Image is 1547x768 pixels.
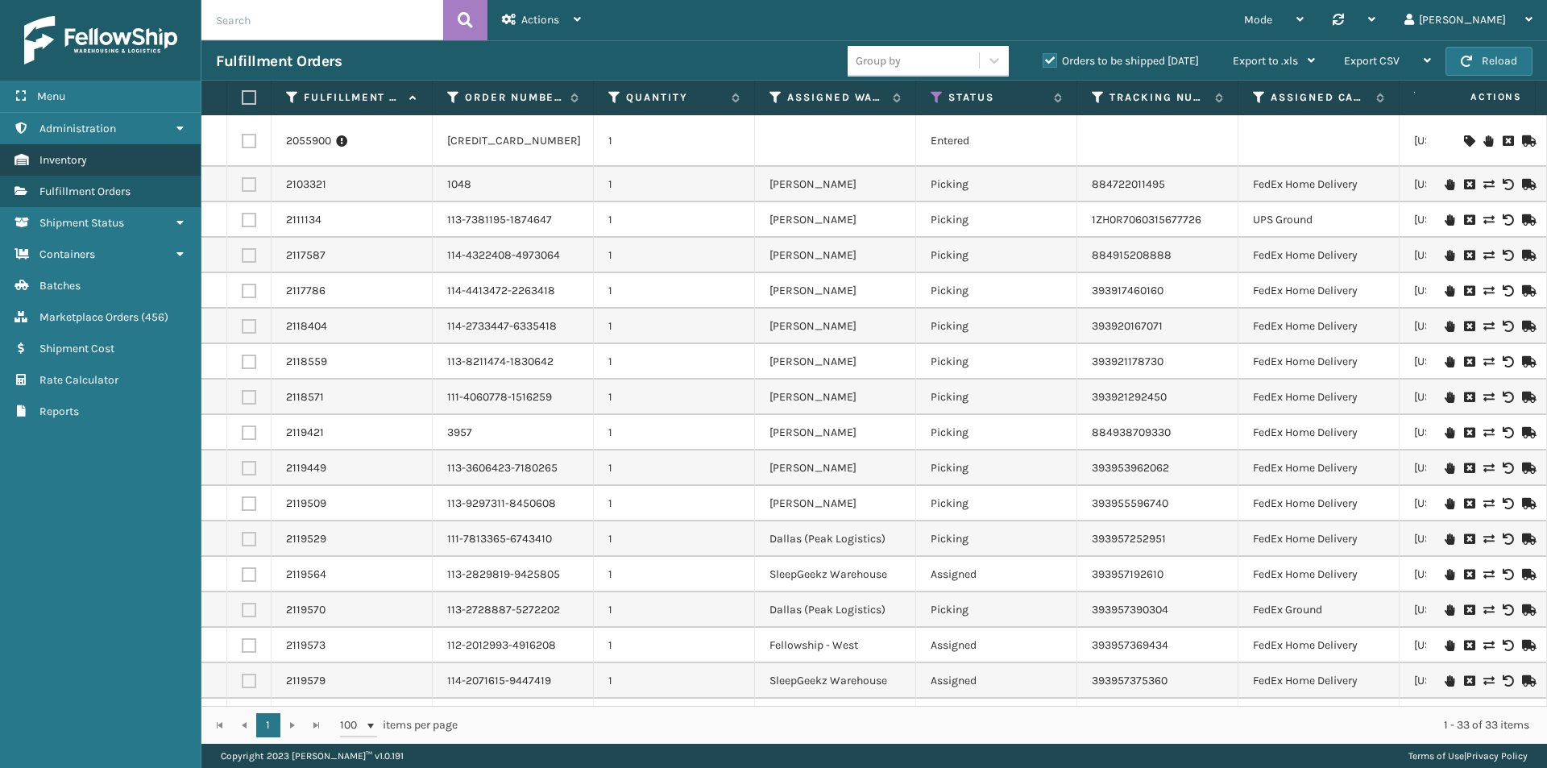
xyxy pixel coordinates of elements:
a: 393955596740 [1092,496,1168,510]
i: Mark as Shipped [1522,135,1532,147]
i: Change shipping [1483,179,1493,190]
i: Assign Carrier and Warehouse [1464,135,1474,147]
span: Shipment Cost [39,342,114,355]
i: Mark as Shipped [1522,533,1532,545]
i: Mark as Shipped [1522,285,1532,297]
div: 1 - 33 of 33 items [480,717,1529,733]
i: Change shipping [1483,569,1493,580]
label: Tracking Number [1109,90,1207,105]
i: Void Label [1503,427,1512,438]
a: 1ZH0R7060315677726 [1092,213,1201,226]
a: 111-7813365-6743410 [447,531,552,547]
a: 393953962062 [1092,461,1169,475]
a: 114-4322408-4973064 [447,247,560,264]
i: Request to Be Cancelled [1464,533,1474,545]
a: 111-4060778-1516259 [447,389,552,405]
a: 2119529 [286,531,326,547]
i: Change shipping [1483,675,1493,687]
i: Mark as Shipped [1522,498,1532,509]
i: On Hold [1445,250,1454,261]
label: Orders to be shipped [DATE] [1043,54,1199,68]
td: Picking [916,486,1077,521]
span: Containers [39,247,95,261]
span: items per page [340,713,458,737]
a: 113-8211474-1830642 [447,354,554,370]
i: Request to Be Cancelled [1464,392,1474,403]
td: 1 [594,344,755,380]
a: 1 [256,713,280,737]
i: Change shipping [1483,250,1493,261]
a: 113-2829819-9425805 [447,567,560,583]
td: [PERSON_NAME] [755,309,916,344]
a: 2119421 [286,425,324,441]
a: 393957252951 [1092,532,1166,546]
td: [PERSON_NAME] [755,486,916,521]
div: Group by [856,52,901,69]
a: 393957390304 [1092,603,1168,616]
td: SleepGeekz Warehouse [755,557,916,592]
a: 2119579 [286,673,326,689]
i: On Hold [1445,498,1454,509]
td: Assigned [916,557,1077,592]
i: Request to Be Cancelled [1464,463,1474,474]
td: Dallas (Peak Logistics) [755,699,916,734]
td: 1 [594,450,755,486]
i: Void Label [1503,250,1512,261]
div: | [1408,744,1528,768]
td: Picking [916,521,1077,557]
i: Request to Be Cancelled [1464,356,1474,367]
i: Change shipping [1483,285,1493,297]
span: Fulfillment Orders [39,185,131,198]
i: Change shipping [1483,498,1493,509]
i: On Hold [1445,179,1454,190]
td: 1 [594,557,755,592]
td: 1 [594,521,755,557]
span: Administration [39,122,116,135]
i: Void Label [1503,640,1512,651]
td: 1 [594,238,755,273]
td: FedEx Home Delivery [1238,309,1400,344]
i: Change shipping [1483,356,1493,367]
i: Mark as Shipped [1522,427,1532,438]
td: Picking [916,415,1077,450]
label: Assigned Carrier Service [1271,90,1368,105]
td: Dallas (Peak Logistics) [755,592,916,628]
label: Status [948,90,1046,105]
td: FedEx Home Delivery [1238,486,1400,521]
td: 1 [594,309,755,344]
a: 393957192610 [1092,567,1163,581]
a: 113-9297311-8450608 [447,496,556,512]
span: Actions [521,13,559,27]
a: Terms of Use [1408,750,1464,762]
a: 884915208888 [1092,248,1172,262]
td: Picking [916,167,1077,202]
p: Copyright 2023 [PERSON_NAME]™ v 1.0.191 [221,744,404,768]
td: Picking [916,380,1077,415]
i: Change shipping [1483,604,1493,616]
i: On Hold [1445,604,1454,616]
td: Picking [916,202,1077,238]
i: On Hold [1445,675,1454,687]
a: 114-2733447-6335418 [447,318,557,334]
a: 393921178730 [1092,355,1163,368]
a: 2118559 [286,354,327,370]
a: 2119573 [286,637,326,654]
i: Request to Be Cancelled [1464,498,1474,509]
i: Void Label [1503,675,1512,687]
span: Actions [1420,84,1532,110]
td: Picking [916,238,1077,273]
td: Picking [916,273,1077,309]
a: 3957 [447,425,472,441]
td: FedEx Home Delivery [1238,380,1400,415]
i: Mark as Shipped [1522,640,1532,651]
td: Picking [916,699,1077,734]
i: On Hold [1445,640,1454,651]
td: FedEx Home Delivery [1238,557,1400,592]
td: FedEx Home Delivery [1238,450,1400,486]
i: Void Label [1503,214,1512,226]
span: Reports [39,405,79,418]
i: Mark as Shipped [1522,214,1532,226]
a: 2111134 [286,212,321,228]
td: Entered [916,115,1077,167]
span: Marketplace Orders [39,310,139,324]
